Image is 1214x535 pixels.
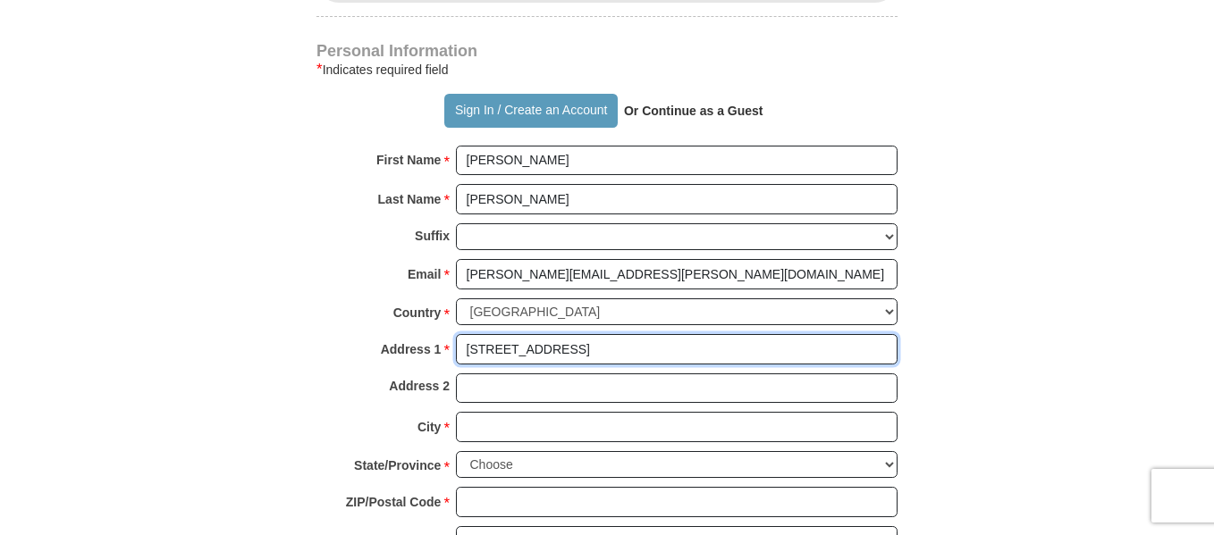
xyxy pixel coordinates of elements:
[316,44,898,58] h4: Personal Information
[408,262,441,287] strong: Email
[417,414,441,439] strong: City
[389,373,450,398] strong: Address 2
[376,147,441,172] strong: First Name
[393,300,442,325] strong: Country
[624,104,763,118] strong: Or Continue as a Guest
[381,337,442,362] strong: Address 1
[346,489,442,514] strong: ZIP/Postal Code
[354,453,441,478] strong: State/Province
[378,187,442,212] strong: Last Name
[415,223,450,248] strong: Suffix
[444,94,617,128] button: Sign In / Create an Account
[316,59,898,80] div: Indicates required field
